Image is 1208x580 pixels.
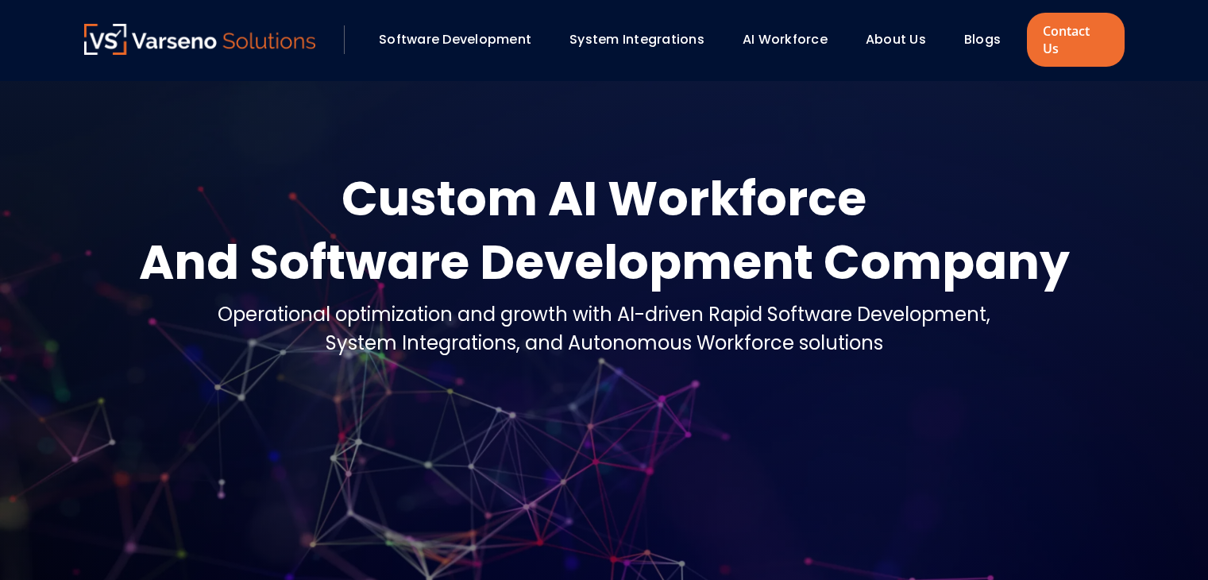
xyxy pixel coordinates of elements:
[569,30,704,48] a: System Integrations
[964,30,1001,48] a: Blogs
[866,30,926,48] a: About Us
[562,26,727,53] div: System Integrations
[743,30,828,48] a: AI Workforce
[139,230,1070,294] div: And Software Development Company
[1027,13,1124,67] a: Contact Us
[218,329,990,358] div: System Integrations, and Autonomous Workforce solutions
[371,26,554,53] div: Software Development
[84,24,316,56] a: Varseno Solutions – Product Engineering & IT Services
[858,26,948,53] div: About Us
[139,167,1070,230] div: Custom AI Workforce
[84,24,316,55] img: Varseno Solutions – Product Engineering & IT Services
[218,300,990,329] div: Operational optimization and growth with AI-driven Rapid Software Development,
[735,26,850,53] div: AI Workforce
[956,26,1023,53] div: Blogs
[379,30,531,48] a: Software Development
